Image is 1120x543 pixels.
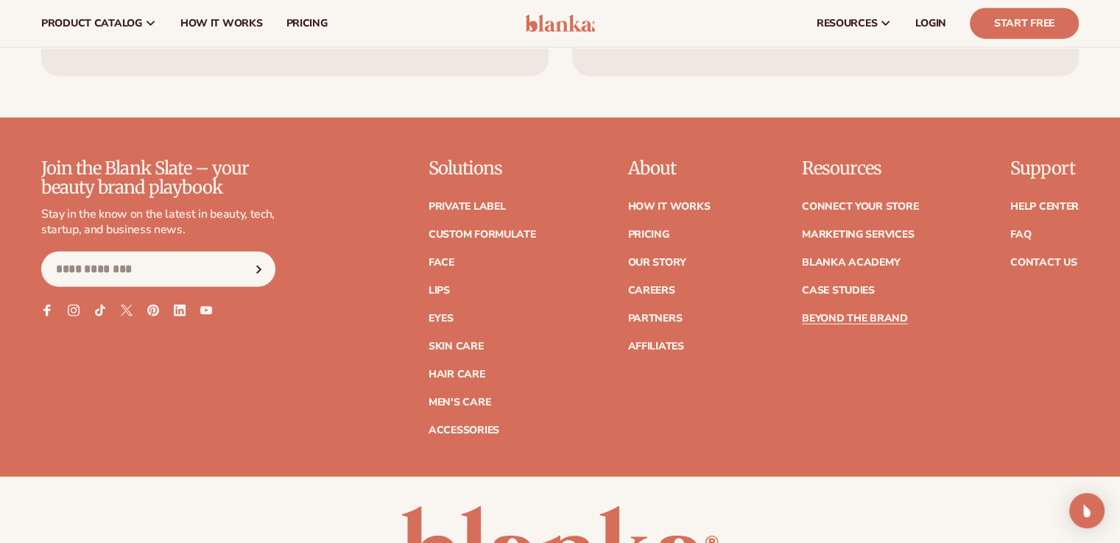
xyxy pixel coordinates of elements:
a: Men's Care [429,397,490,408]
a: Skin Care [429,341,483,352]
div: Open Intercom Messenger [1069,493,1105,528]
span: resources [817,18,877,29]
a: FAQ [1010,230,1031,240]
span: How It Works [180,18,263,29]
a: Case Studies [802,285,875,296]
a: Face [429,258,454,268]
a: Eyes [429,313,454,324]
span: product catalog [41,18,142,29]
a: Contact Us [1010,258,1077,268]
a: Accessories [429,425,499,436]
a: Connect your store [802,202,918,212]
button: Subscribe [242,252,275,287]
p: About [627,159,710,178]
a: Our Story [627,258,686,268]
a: Start Free [970,8,1079,39]
span: pricing [286,18,327,29]
p: Solutions [429,159,536,178]
a: Help Center [1010,202,1079,212]
a: Careers [627,285,675,296]
p: Support [1010,159,1079,178]
a: Beyond the brand [802,313,908,324]
p: Join the Blank Slate – your beauty brand playbook [41,159,275,198]
a: Hair Care [429,369,485,380]
span: LOGIN [915,18,946,29]
a: Lips [429,285,450,296]
a: Marketing services [802,230,914,240]
a: Affiliates [627,341,683,352]
img: logo [525,15,595,32]
a: Custom formulate [429,230,536,240]
p: Resources [802,159,918,178]
a: Private label [429,202,505,212]
a: Partners [627,313,682,324]
p: Stay in the know on the latest in beauty, tech, startup, and business news. [41,207,275,238]
a: Pricing [627,230,669,240]
a: How It Works [627,202,710,212]
a: Blanka Academy [802,258,900,268]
